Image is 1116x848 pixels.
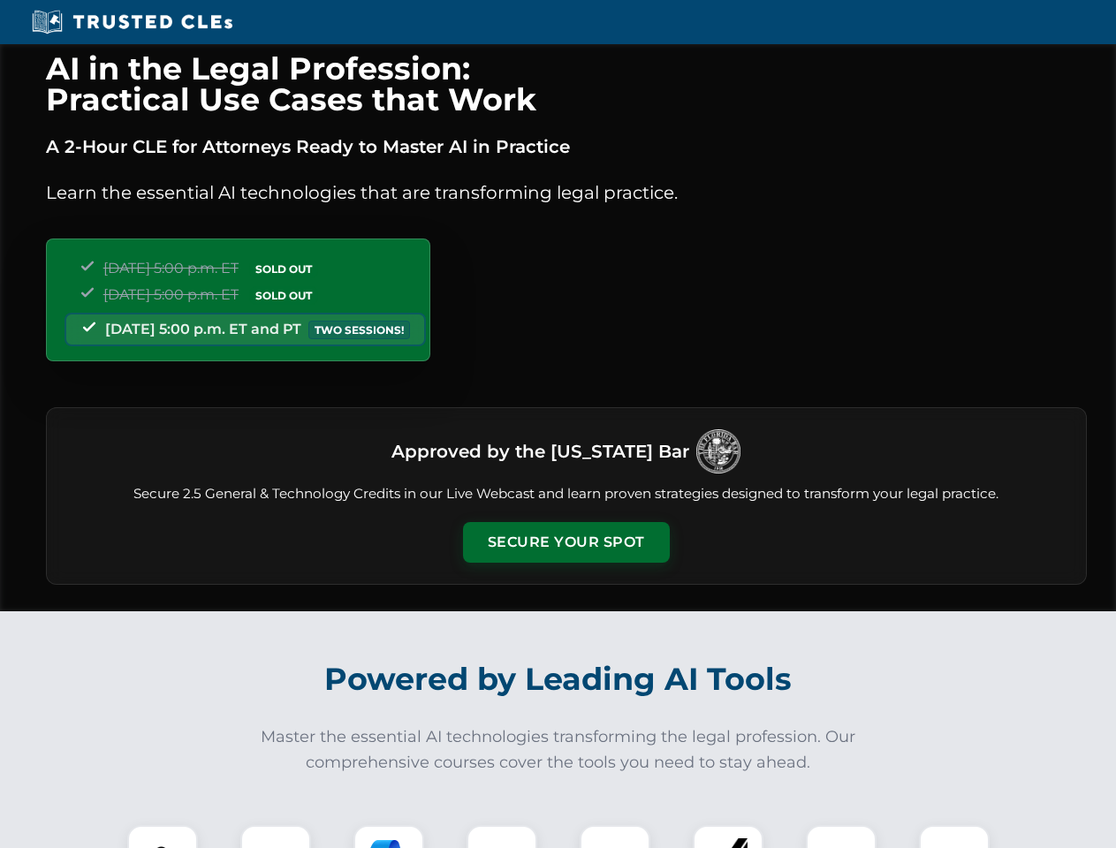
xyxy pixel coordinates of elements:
span: [DATE] 5:00 p.m. ET [103,260,239,276]
span: SOLD OUT [249,286,318,305]
h1: AI in the Legal Profession: Practical Use Cases that Work [46,53,1087,115]
img: Logo [696,429,740,473]
p: Master the essential AI technologies transforming the legal profession. Our comprehensive courses... [249,724,868,776]
img: Trusted CLEs [27,9,238,35]
p: A 2-Hour CLE for Attorneys Ready to Master AI in Practice [46,132,1087,161]
p: Learn the essential AI technologies that are transforming legal practice. [46,178,1087,207]
span: SOLD OUT [249,260,318,278]
button: Secure Your Spot [463,522,670,563]
h2: Powered by Leading AI Tools [69,648,1048,710]
p: Secure 2.5 General & Technology Credits in our Live Webcast and learn proven strategies designed ... [68,484,1065,504]
h3: Approved by the [US_STATE] Bar [391,435,689,467]
span: [DATE] 5:00 p.m. ET [103,286,239,303]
